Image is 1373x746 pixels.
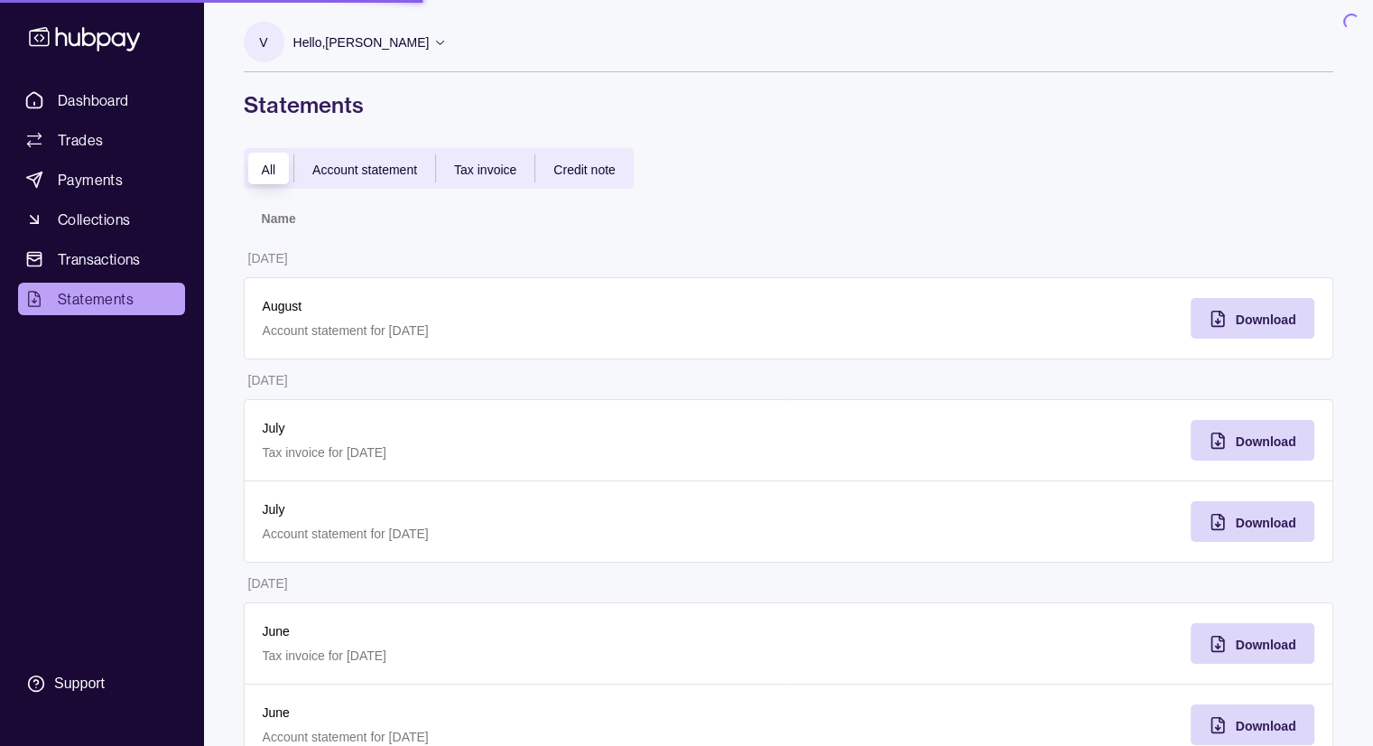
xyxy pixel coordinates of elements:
button: Download [1191,420,1314,461]
p: June [263,621,771,641]
span: Tax invoice [454,163,516,177]
span: Collections [58,209,130,230]
span: Account statement [312,163,417,177]
p: Hello, [PERSON_NAME] [293,33,430,52]
a: Dashboard [18,84,185,117]
a: Statements [18,283,185,315]
span: Credit note [553,163,615,177]
button: Download [1191,704,1314,745]
p: Account statement for [DATE] [263,321,771,340]
span: Download [1236,434,1296,449]
a: Transactions [18,243,185,275]
div: Support [54,674,105,694]
h1: Statements [244,90,1333,119]
span: Download [1236,516,1296,530]
a: Payments [18,163,185,196]
span: All [262,163,276,177]
span: Dashboard [58,89,129,111]
p: Name [262,211,296,226]
p: Account statement for [DATE] [263,524,771,544]
p: July [263,418,771,438]
p: [DATE] [248,251,288,266]
div: documentTypes [244,148,634,189]
p: V [259,33,267,52]
p: June [263,703,771,723]
span: Transactions [58,248,141,270]
span: Download [1236,312,1296,327]
button: Download [1191,623,1314,664]
button: Download [1191,501,1314,542]
span: Download [1236,638,1296,652]
p: [DATE] [248,576,288,591]
p: Tax invoice for [DATE] [263,443,771,462]
a: Collections [18,203,185,236]
span: Download [1236,719,1296,733]
span: Payments [58,169,123,191]
p: [DATE] [248,373,288,387]
p: July [263,499,771,519]
span: Statements [58,288,134,310]
button: Download [1191,298,1314,339]
a: Support [18,665,185,703]
a: Trades [18,124,185,156]
p: August [263,296,771,316]
p: Tax invoice for [DATE] [263,646,771,666]
span: Trades [58,129,103,151]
